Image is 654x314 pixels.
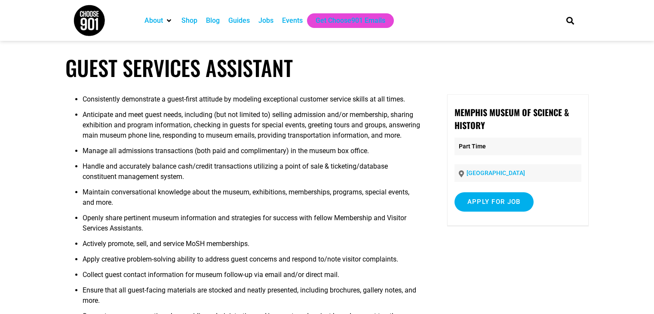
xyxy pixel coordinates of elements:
li: Handle and accurately balance cash/credit transactions utilizing a point of sale & ticketing/data... [83,161,421,187]
li: Ensure that all guest-facing materials are stocked and neatly presented, including brochures, gal... [83,285,421,311]
a: Shop [181,15,197,26]
li: Apply creative problem-solving ability to address guest concerns and respond to/note visitor comp... [83,254,421,270]
li: Openly share pertinent museum information and strategies for success with fellow Membership and V... [83,213,421,239]
a: [GEOGRAPHIC_DATA] [467,169,525,176]
div: About [140,13,177,28]
li: Manage all admissions transactions (both paid and complimentary) in the museum box office. [83,146,421,161]
a: Guides [228,15,250,26]
li: Collect guest contact information for museum follow-up via email and/or direct mail. [83,270,421,285]
li: Actively promote, sell, and service MoSH memberships. [83,239,421,254]
li: Maintain conversational knowledge about the museum, exhibitions, memberships, programs, special e... [83,187,421,213]
input: Apply for job [454,192,534,212]
div: Search [563,13,577,28]
p: Part Time [454,138,581,155]
strong: Memphis Museum of Science & History [454,106,569,132]
a: Blog [206,15,220,26]
li: Consistently demonstrate a guest-first attitude by modeling exceptional customer service skills a... [83,94,421,110]
a: Events [282,15,303,26]
nav: Main nav [140,13,551,28]
li: Anticipate and meet guest needs, including (but not limited to) selling admission and/or membersh... [83,110,421,146]
a: Jobs [258,15,273,26]
a: Get Choose901 Emails [316,15,385,26]
a: About [144,15,163,26]
h1: Guest Services Assistant [65,55,589,80]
